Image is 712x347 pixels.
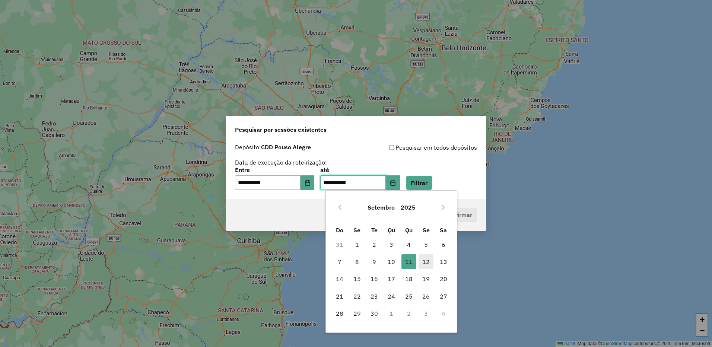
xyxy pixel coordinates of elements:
label: até [320,165,400,174]
span: Do [336,226,343,234]
span: 11 [401,254,416,269]
span: Qu [388,226,395,234]
span: 15 [350,271,365,286]
td: 2 [366,236,383,253]
span: 21 [332,289,347,304]
label: Entre [235,165,314,174]
span: 5 [419,237,433,252]
span: 8 [350,254,365,269]
div: Pesquisar em todos depósitos [356,143,477,152]
td: 2 [400,305,417,322]
td: 12 [417,253,435,270]
span: Pesquisar por sessões existentes [235,125,327,134]
button: Filtrar [406,176,432,190]
td: 29 [349,305,366,322]
span: 20 [436,271,451,286]
span: 13 [436,254,451,269]
td: 7 [331,253,348,270]
td: 24 [383,288,400,305]
span: 30 [367,306,382,321]
span: 27 [436,289,451,304]
span: Se [423,226,430,234]
td: 5 [417,236,435,253]
span: Te [371,226,378,234]
td: 22 [349,288,366,305]
span: 6 [436,237,451,252]
span: 7 [332,254,347,269]
td: 10 [383,253,400,270]
label: Data de execução da roteirização: [235,158,327,167]
span: Qu [405,226,413,234]
td: 1 [383,305,400,322]
span: 29 [350,306,365,321]
td: 11 [400,253,417,270]
td: 18 [400,270,417,287]
button: Choose Date [301,175,315,190]
td: 23 [366,288,383,305]
td: 17 [383,270,400,287]
button: Next Month [437,201,449,213]
button: Choose Month [365,198,398,216]
button: Previous Month [334,201,346,213]
button: Choose Date [386,175,400,190]
td: 28 [331,305,348,322]
span: 24 [384,289,399,304]
td: 3 [417,305,435,322]
span: 3 [384,237,399,252]
td: 25 [400,288,417,305]
span: 23 [367,289,382,304]
td: 27 [435,288,452,305]
div: Choose Date [325,190,457,333]
span: 18 [401,271,416,286]
td: 4 [435,305,452,322]
span: 12 [419,254,433,269]
span: 17 [384,271,399,286]
span: 4 [401,237,416,252]
td: 21 [331,288,348,305]
span: 28 [332,306,347,321]
td: 6 [435,236,452,253]
span: 16 [367,271,382,286]
td: 15 [349,270,366,287]
td: 16 [366,270,383,287]
td: 14 [331,270,348,287]
span: 9 [367,254,382,269]
span: 2 [367,237,382,252]
td: 19 [417,270,435,287]
td: 26 [417,288,435,305]
span: Se [353,226,360,234]
td: 8 [349,253,366,270]
span: 14 [332,271,347,286]
td: 1 [349,236,366,253]
td: 3 [383,236,400,253]
td: 4 [400,236,417,253]
strong: CDD Pouso Alegre [261,143,311,151]
span: 10 [384,254,399,269]
button: Choose Year [398,198,419,216]
label: Depósito: [235,143,311,152]
span: 19 [419,271,433,286]
td: 20 [435,270,452,287]
td: 31 [331,236,348,253]
span: 26 [419,289,433,304]
span: Sa [440,226,447,234]
span: 25 [401,289,416,304]
td: 13 [435,253,452,270]
span: 1 [350,237,365,252]
td: 30 [366,305,383,322]
span: 22 [350,289,365,304]
td: 9 [366,253,383,270]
